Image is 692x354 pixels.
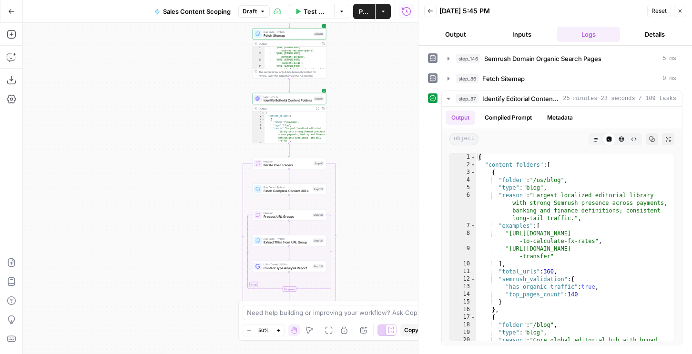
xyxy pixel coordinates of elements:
button: Details [624,27,687,42]
g: Edge from step_136 to step_137 [289,221,290,234]
span: LLM · Gemini 2.5 Pro [264,263,311,266]
span: Toggle code folding, rows 3 through 16 [262,118,265,121]
div: 12 [450,275,476,283]
span: 5 ms [662,54,676,63]
div: Output [259,107,313,111]
button: Sales Content Scoping [149,4,236,19]
div: Step 134 [313,264,325,269]
button: Copy [400,324,422,336]
div: Step 90 [314,162,324,166]
span: Toggle code folding, rows 3 through 16 [470,169,476,176]
div: 4 [450,176,476,184]
span: Toggle code folding, rows 1 through 506 [470,153,476,161]
button: Output [446,111,475,125]
g: Edge from step_87 to step_90 [289,143,290,157]
button: Reset [647,5,671,17]
span: Iterate Over Folders [264,163,312,168]
span: Toggle code folding, rows 2 through 241 [470,161,476,169]
span: Toggle code folding, rows 7 through 10 [470,222,476,230]
div: LLM · Gemini 2.5 ProContent Type Analysis ReportStep 134 [253,261,326,272]
button: Output [424,27,487,42]
span: 0 ms [662,74,676,83]
div: Complete [253,286,326,292]
button: 5 ms [442,51,682,66]
div: 6 [450,192,476,222]
span: Semrush Domain Organic Search Pages [484,54,601,63]
span: Fetch Complete Content URLs [264,189,311,193]
div: Output [259,42,319,46]
span: Fetch Sitemap [264,33,312,38]
span: Identify Editorial Content Folders [264,98,312,103]
div: 53 [253,59,265,65]
div: Step 128 [313,187,324,192]
div: 25 minutes 23 seconds / 109 tasks [442,107,682,345]
span: Toggle code folding, rows 7 through 10 [262,142,265,146]
span: Toggle code folding, rows 17 through 30 [470,314,476,321]
div: 54 [253,65,265,71]
g: Edge from step_90 to step_128 [289,169,290,183]
span: Content Type Analysis Report [264,266,311,271]
button: 0 ms [442,71,682,86]
div: 3 [253,118,265,121]
div: LoopIterationProcess URL GroupsStep 136 [253,209,326,221]
span: Extract Titles from URL Group [264,240,311,245]
span: Toggle code folding, rows 1 through 506 [262,111,265,115]
button: Publish [353,4,375,19]
g: Edge from step_137 to step_134 [289,246,290,260]
div: Run Code · PythonFetch Complete Content URLsStep 128 [253,183,326,195]
span: step_86 [456,74,478,83]
span: Fetch Sitemap [482,74,525,83]
span: Toggle code folding, rows 12 through 15 [470,275,476,283]
span: 25 minutes 23 seconds / 109 tasks [563,94,676,103]
button: 25 minutes 23 seconds / 109 tasks [442,91,682,106]
div: 8 [450,230,476,245]
div: 5 [450,184,476,192]
span: Toggle code folding, rows 2 through 241 [262,115,265,118]
div: LoopIterationIterate Over FoldersStep 90 [253,158,326,169]
div: 19 [450,329,476,336]
span: Draft [243,7,257,16]
button: Draft [238,5,270,18]
div: 18 [450,321,476,329]
button: Inputs [491,27,554,42]
div: 2 [253,115,265,118]
div: 16 [450,306,476,314]
span: Reset [651,7,667,15]
span: step_87 [456,94,478,103]
div: 1 [253,111,265,115]
div: 3 [450,169,476,176]
div: LLM · GPT-5Identify Editorial Content FoldersStep 87Output{ "content_folders":[ { "folder":"/us/b... [253,93,326,143]
div: 1 [450,153,476,161]
button: Compiled Prompt [479,111,538,125]
div: 13 [450,283,476,291]
div: 15 [450,298,476,306]
div: Complete [283,286,296,292]
div: Run Code · PythonExtract Titles from URL GroupStep 137 [253,235,326,246]
span: Sales Content Scoping [163,7,231,16]
div: 52 [253,52,265,59]
div: This output is too large & has been abbreviated for review. to view the full content. [259,70,324,78]
div: 9 [450,245,476,260]
span: 50% [258,326,269,334]
span: step_146 [456,54,480,63]
span: Identify Editorial Content Folders [482,94,559,103]
span: Run Code · Python [264,30,312,34]
span: object [449,133,478,145]
span: Run Code · Python [264,237,311,241]
span: Test Workflow [304,7,329,16]
div: Step 87 [314,97,324,101]
g: Edge from step_128 to step_136 [289,195,290,209]
div: 5 [253,124,265,127]
span: Copy the output [268,74,286,77]
span: Copy [404,326,418,334]
span: Process URL Groups [264,214,311,219]
div: 4 [253,121,265,124]
div: 10 [450,260,476,268]
g: Edge from step_146 to step_86 [289,14,290,28]
button: Test Workflow [289,4,335,19]
div: 7 [253,142,265,146]
span: LLM · GPT-5 [264,95,312,99]
span: Iteration [264,211,311,215]
div: 11 [450,268,476,275]
span: Publish [359,7,369,16]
